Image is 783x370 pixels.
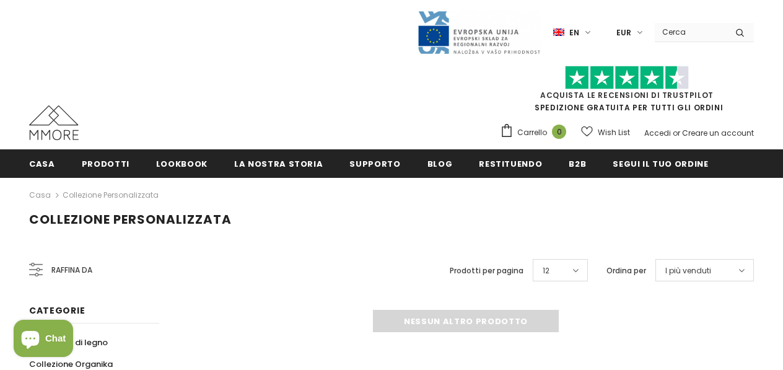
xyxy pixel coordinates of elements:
a: Blog [427,149,453,177]
span: La nostra storia [234,158,323,170]
a: Restituendo [479,149,542,177]
span: Lookbook [156,158,208,170]
img: Casi MMORE [29,105,79,140]
a: Accedi [644,128,671,138]
a: Javni Razpis [417,27,541,37]
span: I più venduti [665,265,711,277]
span: en [569,27,579,39]
label: Prodotti per pagina [450,265,523,277]
span: 0 [552,125,566,139]
span: Collezione personalizzata [29,211,232,228]
a: La nostra storia [234,149,323,177]
span: Raffina da [51,263,92,277]
span: 12 [543,265,549,277]
span: or [673,128,680,138]
a: Carrello 0 [500,123,572,142]
img: i-lang-1.png [553,27,564,38]
a: B2B [569,149,586,177]
a: Prodotti [82,149,129,177]
a: supporto [349,149,400,177]
img: Fidati di Pilot Stars [565,66,689,90]
span: Segui il tuo ordine [613,158,708,170]
a: Casa [29,188,51,203]
span: Carrello [517,126,547,139]
span: Collezione Organika [29,358,113,370]
a: Wish List [581,121,630,143]
span: SPEDIZIONE GRATUITA PER TUTTI GLI ORDINI [500,71,754,113]
label: Ordina per [606,265,646,277]
a: Acquista le recensioni di TrustPilot [540,90,714,100]
input: Search Site [655,23,726,41]
span: B2B [569,158,586,170]
span: Prodotti [82,158,129,170]
span: Blog [427,158,453,170]
span: supporto [349,158,400,170]
span: Restituendo [479,158,542,170]
span: EUR [616,27,631,39]
img: Javni Razpis [417,10,541,55]
a: Collezione personalizzata [63,190,159,200]
a: Creare un account [682,128,754,138]
a: Casa [29,149,55,177]
a: Segui il tuo ordine [613,149,708,177]
span: Casa [29,158,55,170]
span: Wish List [598,126,630,139]
span: Categorie [29,304,85,317]
inbox-online-store-chat: Shopify online store chat [10,320,77,360]
a: Lookbook [156,149,208,177]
